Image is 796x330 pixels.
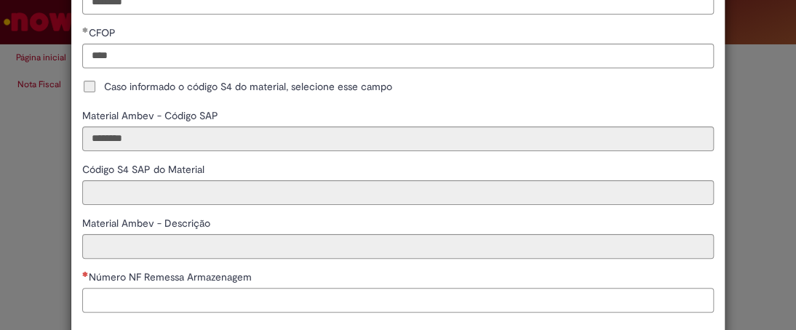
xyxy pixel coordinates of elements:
input: Material Ambev - Código SAP [82,126,714,151]
span: Número NF Remessa Armazenagem [89,270,255,283]
input: Código S4 SAP do Material [82,180,714,205]
span: Obrigatório Preenchido [82,27,89,33]
span: CFOP [89,26,119,39]
span: Somente leitura - Código S4 SAP do Material [82,163,207,176]
span: Somente leitura - Material Ambev - Código SAP [82,109,221,122]
input: CFOP [82,44,714,68]
label: Somente leitura - Material Ambev - Código SAP [82,108,221,123]
span: Necessários [82,271,89,277]
span: Somente leitura - Material Ambev - Descrição [82,217,213,230]
input: Material Ambev - Descrição [82,234,714,259]
input: Número NF Remessa Armazenagem [82,288,714,313]
span: Caso informado o código S4 do material, selecione esse campo [104,79,392,94]
label: Somente leitura - Material Ambev - Descrição [82,216,213,230]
